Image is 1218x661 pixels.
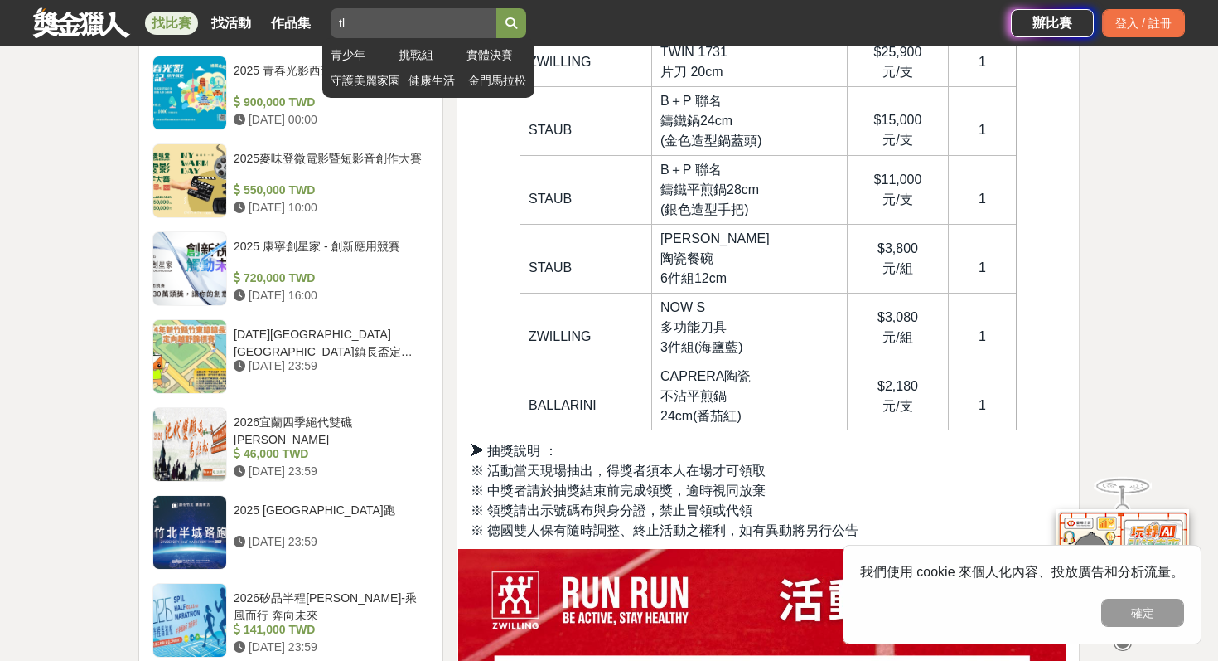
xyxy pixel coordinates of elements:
button: 確定 [1101,599,1184,627]
span: 片刀 20cm [660,65,723,79]
span: 元/組 [882,330,912,344]
a: 2025 康寧創星家 - 創新應用競賽 720,000 TWD [DATE] 16:00 [152,231,429,306]
a: 2026矽品半程[PERSON_NAME]-乘風而行 奔向未來 141,000 TWD [DATE] 23:59 [152,583,429,658]
span: ※ 德國雙人保有隨時調整、終止活動之權利，如有異動將另行公告 [471,523,858,537]
span: 1 [979,55,986,69]
a: 找活動 [205,12,258,35]
span: 陶瓷餐碗 [660,251,713,265]
div: [DATE] 23:59 [234,357,423,375]
span: ➤ 抽獎說明 ： [471,444,558,458]
a: [DATE][GEOGRAPHIC_DATA][GEOGRAPHIC_DATA]鎮長盃定向越野錦標賽 [DATE] 23:59 [152,319,429,394]
span: 我們使用 cookie 來個人化內容、投放廣告和分析流量。 [860,565,1184,579]
div: [DATE][GEOGRAPHIC_DATA][GEOGRAPHIC_DATA]鎮長盃定向越野錦標賽 [234,326,423,357]
span: STAUB [529,260,572,275]
span: ZWILLING [529,329,592,343]
span: ※ 活動當天現場抽出，得獎者須本人在場才可領取 [471,464,766,478]
a: 2026宜蘭四季絕代雙礁[PERSON_NAME] 46,000 TWD [DATE] 23:59 [152,407,429,482]
a: 挑戰組 [399,46,458,64]
span: $2,180 [877,379,918,393]
span: TWIN 1731 [660,45,727,59]
span: $3,800 [877,241,918,255]
span: ※ 中獎者請於抽獎結束前完成領獎，逾時視同放棄 [471,484,766,498]
span: STAUB [529,123,572,137]
a: 找比賽 [145,12,198,35]
span: B＋P 聯名 [660,163,722,177]
span: 元/支 [882,192,912,207]
span: 元/組 [882,261,912,275]
span: [PERSON_NAME] [660,231,770,245]
span: 1 [979,192,986,206]
div: [DATE] 10:00 [234,199,423,216]
span: (銀色造型手把) [660,202,749,216]
span: BALLARINI [529,398,597,412]
span: NOW S [660,300,705,314]
a: 2025 [GEOGRAPHIC_DATA]跑 [DATE] 23:59 [152,495,429,570]
a: 金門馬拉松 [468,72,526,90]
span: 元/支 [882,133,912,147]
div: 900,000 TWD [234,94,423,111]
span: CAPRERA陶瓷 [660,369,751,383]
span: (金色造型鍋蓋頭) [660,134,762,148]
div: 720,000 TWD [234,270,423,287]
a: 青少年 [331,46,390,64]
span: 元/支 [882,399,912,413]
span: 6件組12cm [660,271,727,285]
span: $11,000 [874,173,922,187]
span: 元/支 [882,65,912,79]
div: 2025 [GEOGRAPHIC_DATA]跑 [234,502,423,533]
div: 2025麥味登微電影暨短影音創作大賽 [234,150,423,182]
span: 鑄鐵鍋24cm [660,114,732,128]
span: 1 [979,123,986,137]
a: 2025 青春光影西遊記 900,000 TWD [DATE] 00:00 [152,56,429,130]
div: [DATE] 23:59 [234,639,423,656]
span: ZWILLING [529,55,592,69]
a: 守護美麗家園 [331,72,400,90]
div: 2025 康寧創星家 - 創新應用競賽 [234,238,423,270]
input: 全球自行車設計比賽 [331,8,496,38]
span: B＋P 聯名 [660,94,722,108]
span: 24cm(番茄紅) [660,409,742,423]
div: 2026矽品半程[PERSON_NAME]-乘風而行 奔向未來 [234,590,423,621]
a: 作品集 [264,12,317,35]
span: 1 [979,329,986,343]
span: ※ 領獎請出示號碼布與身分證，禁止冒領或代領 [471,503,752,518]
span: 1 [979,260,986,275]
div: [DATE] 16:00 [234,287,423,304]
span: 1 [979,398,986,412]
div: [DATE] 23:59 [234,533,423,551]
span: $25,900 [874,45,922,59]
div: [DATE] 23:59 [234,463,423,480]
span: 不沾平煎鍋 [660,389,727,403]
a: 2025麥味登微電影暨短影音創作大賽 550,000 TWD [DATE] 10:00 [152,143,429,218]
span: 多功能刀具 [660,320,727,334]
a: 健康生活 [408,72,460,90]
span: $3,080 [877,310,918,324]
a: 辦比賽 [1011,9,1094,37]
img: d2146d9a-e6f6-4337-9592-8cefde37ba6b.png [1056,509,1189,620]
div: 46,000 TWD [234,445,423,463]
span: 鑄鐵平煎鍋28cm [660,182,759,197]
div: 2026宜蘭四季絕代雙礁[PERSON_NAME] [234,414,423,445]
div: 141,000 TWD [234,621,423,639]
div: [DATE] 00:00 [234,111,423,129]
div: 550,000 TWD [234,182,423,199]
span: 3件組(海鹽藍) [660,340,743,354]
div: 2025 青春光影西遊記 [234,62,423,94]
a: 實體決賽 [466,46,526,64]
span: $15,000 [874,113,922,127]
span: STAUB [529,192,572,206]
div: 登入 / 註冊 [1102,9,1185,37]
